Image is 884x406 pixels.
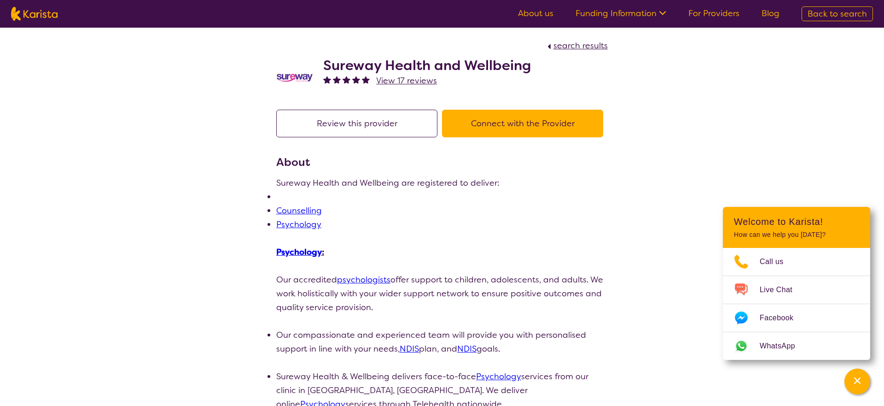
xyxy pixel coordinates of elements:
button: Connect with the Provider [442,110,603,137]
span: search results [553,40,608,51]
span: Facebook [760,311,804,325]
img: nedi5p6dj3rboepxmyww.png [276,73,313,82]
a: NDIS [400,343,419,354]
img: Karista logo [11,7,58,21]
u: : [276,247,324,258]
a: View 17 reviews [376,74,437,88]
a: Psychology [276,219,321,230]
a: search results [545,40,608,51]
h2: Welcome to Karista! [734,216,859,227]
img: fullstar [343,76,350,83]
button: Channel Menu [844,369,870,394]
a: Blog [762,8,779,19]
div: Channel Menu [723,207,870,360]
img: fullstar [333,76,341,83]
a: Connect with the Provider [442,118,608,129]
button: Review this provider [276,110,437,137]
a: NDIS [457,343,477,354]
a: Review this provider [276,118,442,129]
a: Web link opens in a new tab. [723,332,870,360]
h2: Sureway Health and Wellbeing [323,57,531,74]
a: Funding Information [576,8,666,19]
a: Counselling [276,205,322,216]
p: Our accredited offer support to children, adolescents, and adults. We work holistically with your... [276,273,608,314]
img: fullstar [362,76,370,83]
p: Sureway Health and Wellbeing are registered to deliver: [276,176,608,190]
h3: About [276,154,608,171]
p: How can we help you [DATE]? [734,231,859,239]
span: View 17 reviews [376,75,437,86]
a: Psychology [476,371,521,382]
span: Live Chat [760,283,803,297]
span: WhatsApp [760,339,806,353]
a: Psychology [276,247,322,258]
a: Back to search [802,6,873,21]
a: For Providers [688,8,739,19]
img: fullstar [352,76,360,83]
a: psychologists [337,274,390,285]
img: fullstar [323,76,331,83]
span: Back to search [808,8,867,19]
li: Our compassionate and experienced team will provide you with personalised support in line with yo... [276,328,608,356]
a: About us [518,8,553,19]
ul: Choose channel [723,248,870,360]
span: Call us [760,255,795,269]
